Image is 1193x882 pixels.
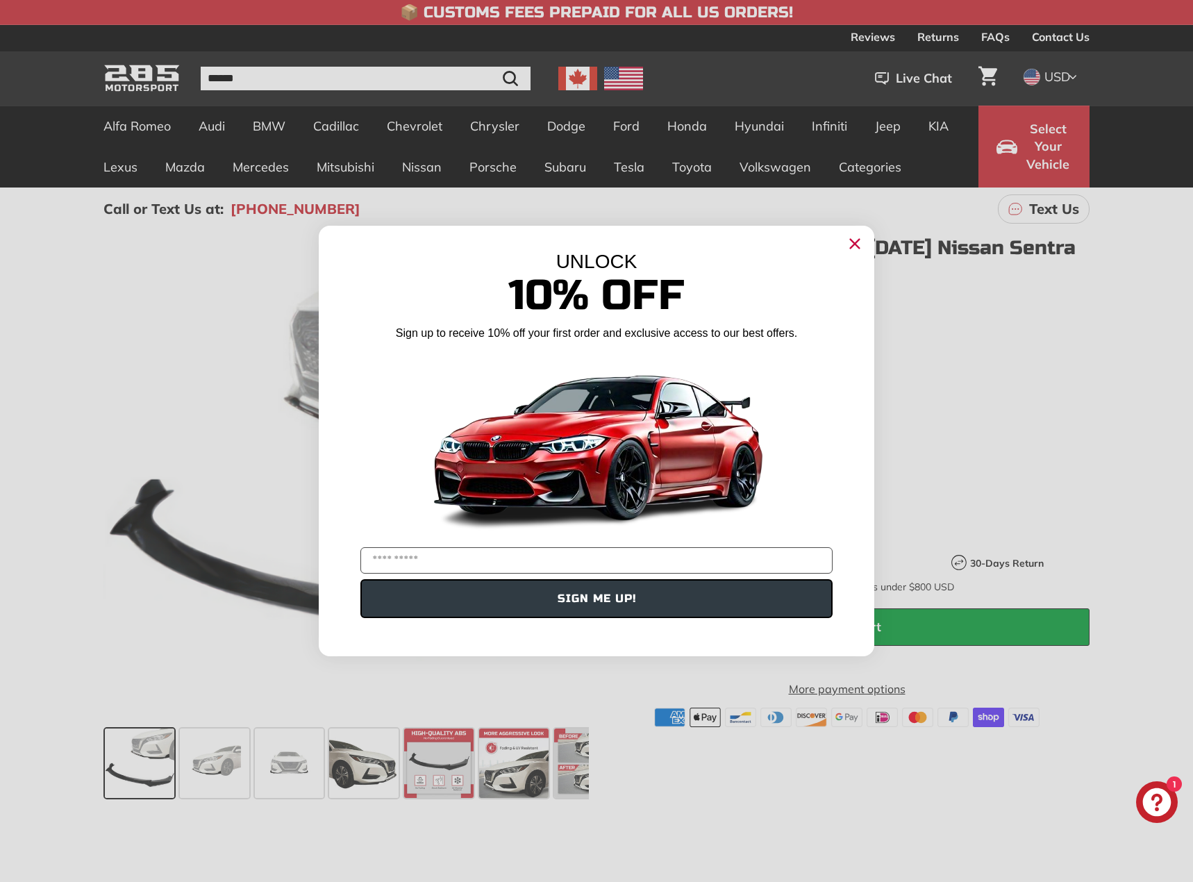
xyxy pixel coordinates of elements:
[556,251,637,272] span: UNLOCK
[360,547,833,574] input: YOUR EMAIL
[508,270,685,321] span: 10% Off
[423,347,770,542] img: Banner showing BMW 4 Series Body kit
[360,579,833,618] button: SIGN ME UP!
[844,233,866,255] button: Close dialog
[396,327,797,339] span: Sign up to receive 10% off your first order and exclusive access to our best offers.
[1132,781,1182,826] inbox-online-store-chat: Shopify online store chat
